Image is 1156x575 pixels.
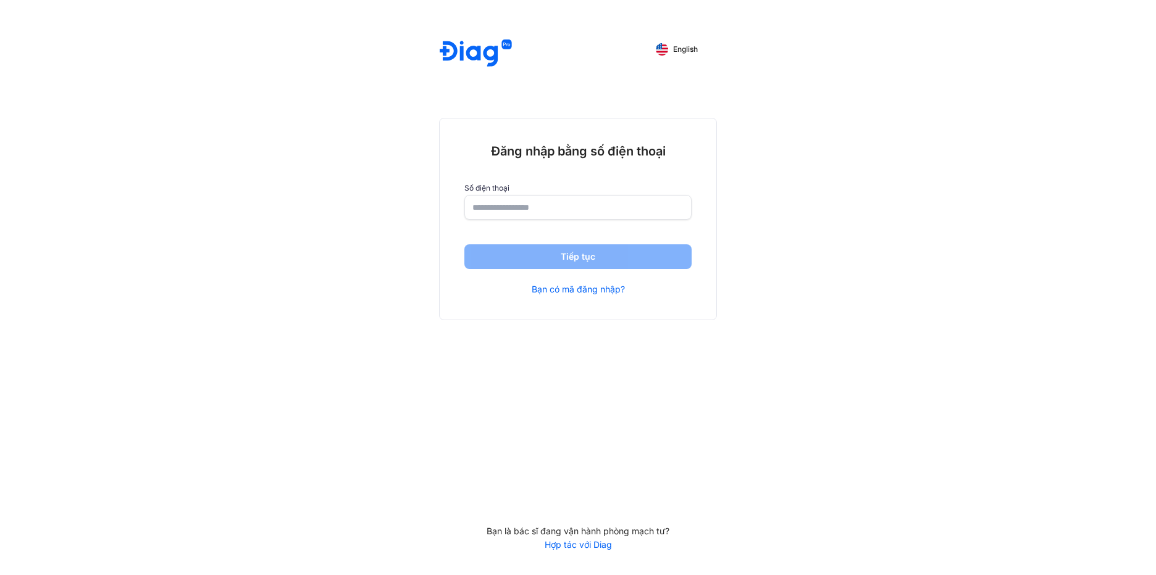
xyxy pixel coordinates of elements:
[532,284,625,295] a: Bạn có mã đăng nhập?
[440,39,512,68] img: logo
[464,143,692,159] div: Đăng nhập bằng số điện thoại
[673,45,698,54] span: English
[464,244,692,269] button: Tiếp tục
[464,184,692,192] label: Số điện thoại
[647,39,706,59] button: English
[656,43,668,56] img: English
[439,526,717,537] div: Bạn là bác sĩ đang vận hành phòng mạch tư?
[439,539,717,550] a: Hợp tác với Diag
